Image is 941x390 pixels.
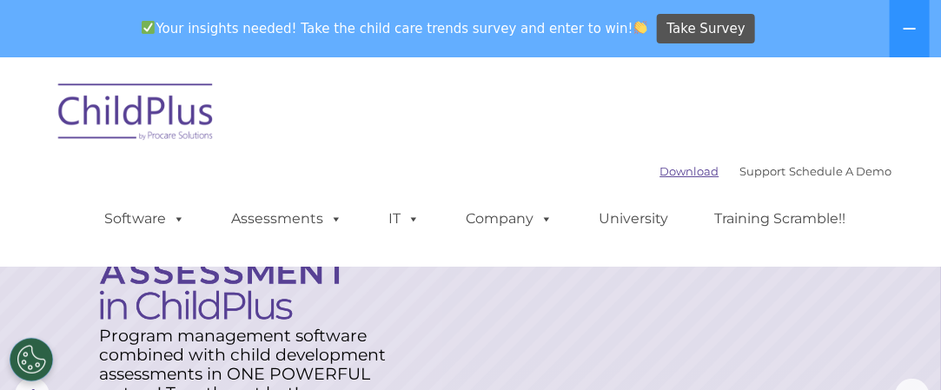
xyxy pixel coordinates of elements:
a: University [582,202,686,236]
button: Cookies Settings [10,338,53,381]
span: Take Survey [667,14,746,44]
font: | [660,164,892,178]
a: Take Survey [657,14,755,44]
img: ✅ [142,21,155,34]
a: Company [449,202,571,236]
a: Training Scramble!! [698,202,864,236]
a: Support [740,164,786,178]
a: Software [88,202,203,236]
span: Your insights needed! Take the child care trends survey and enter to win! [135,11,655,45]
a: IT [372,202,438,236]
img: 👏 [634,21,647,34]
a: Assessments [215,202,361,236]
a: Schedule A Demo [790,164,892,178]
img: ChildPlus by Procare Solutions [50,71,223,158]
a: Download [660,164,719,178]
iframe: Chat Widget [854,307,941,390]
